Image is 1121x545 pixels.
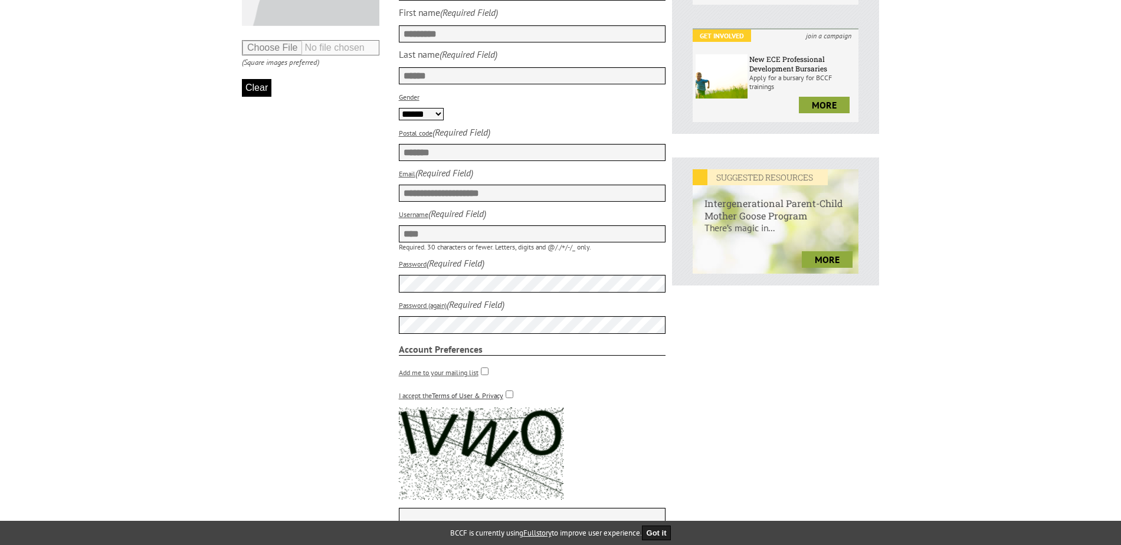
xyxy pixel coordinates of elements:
[523,528,552,538] a: Fullstory
[399,48,440,60] div: Last name
[693,222,858,245] p: There’s magic in...
[799,29,858,42] i: join a campaign
[428,208,486,219] i: (Required Field)
[693,29,751,42] em: Get Involved
[799,97,850,113] a: more
[432,126,490,138] i: (Required Field)
[440,48,497,60] i: (Required Field)
[399,408,563,500] img: captcha
[749,54,855,73] h6: New ECE Professional Development Bursaries
[440,6,498,18] i: (Required Field)
[399,169,415,178] label: Email
[399,260,427,268] label: Password
[399,391,503,400] label: I accept the
[399,368,478,377] label: Add me to your mailing list
[242,57,319,67] i: (Square images preferred)
[693,169,828,185] em: SUGGESTED RESOURCES
[432,391,503,400] a: Terms of User & Privacy
[399,210,428,219] label: Username
[447,298,504,310] i: (Required Field)
[749,73,855,91] p: Apply for a bursary for BCCF trainings
[399,93,419,101] label: Gender
[427,257,484,269] i: (Required Field)
[399,242,666,251] p: Required. 30 characters or fewer. Letters, digits and @/./+/-/_ only.
[399,6,440,18] div: First name
[642,526,671,540] button: Got it
[242,79,271,97] button: Clear
[802,251,853,268] a: more
[693,185,858,222] h6: Intergenerational Parent-Child Mother Goose Program
[399,301,447,310] label: Password (again)
[399,343,666,356] strong: Account Preferences
[415,167,473,179] i: (Required Field)
[399,129,432,137] label: Postal code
